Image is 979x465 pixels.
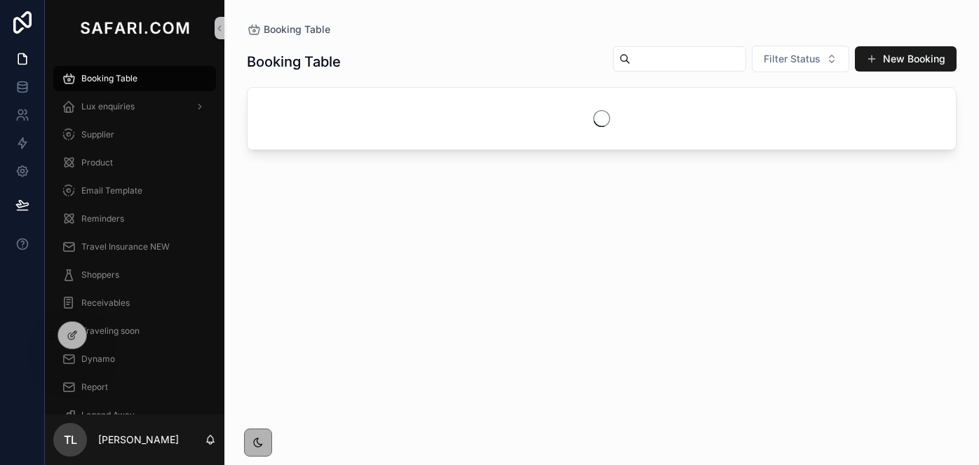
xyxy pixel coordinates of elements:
span: Travel Insurance NEW [81,241,170,252]
span: Reminders [81,213,124,224]
div: scrollable content [45,56,224,415]
span: Lux enquiries [81,101,135,112]
span: Email Template [81,185,142,196]
span: Booking Table [264,22,330,36]
a: Supplier [53,122,216,147]
a: Lux enquiries [53,94,216,119]
a: Legend Away [53,403,216,428]
button: New Booking [855,46,957,72]
span: Filter Status [764,52,821,66]
span: Dynamo [81,353,115,365]
span: Traveling soon [81,325,140,337]
a: Reminders [53,206,216,231]
a: Booking Table [247,22,330,36]
span: Booking Table [81,73,137,84]
a: Receivables [53,290,216,316]
span: Shoppers [81,269,119,281]
a: Email Template [53,178,216,203]
a: Product [53,150,216,175]
button: Select Button [752,46,849,72]
span: Legend Away [81,410,135,421]
h1: Booking Table [247,52,341,72]
a: Shoppers [53,262,216,288]
a: Traveling soon [53,318,216,344]
p: [PERSON_NAME] [98,433,179,447]
span: TL [64,431,77,448]
span: Supplier [81,129,114,140]
a: Travel Insurance NEW [53,234,216,260]
a: Booking Table [53,66,216,91]
img: App logo [77,17,192,39]
a: Report [53,375,216,400]
span: Report [81,382,108,393]
span: Product [81,157,113,168]
a: Dynamo [53,346,216,372]
span: Receivables [81,297,130,309]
